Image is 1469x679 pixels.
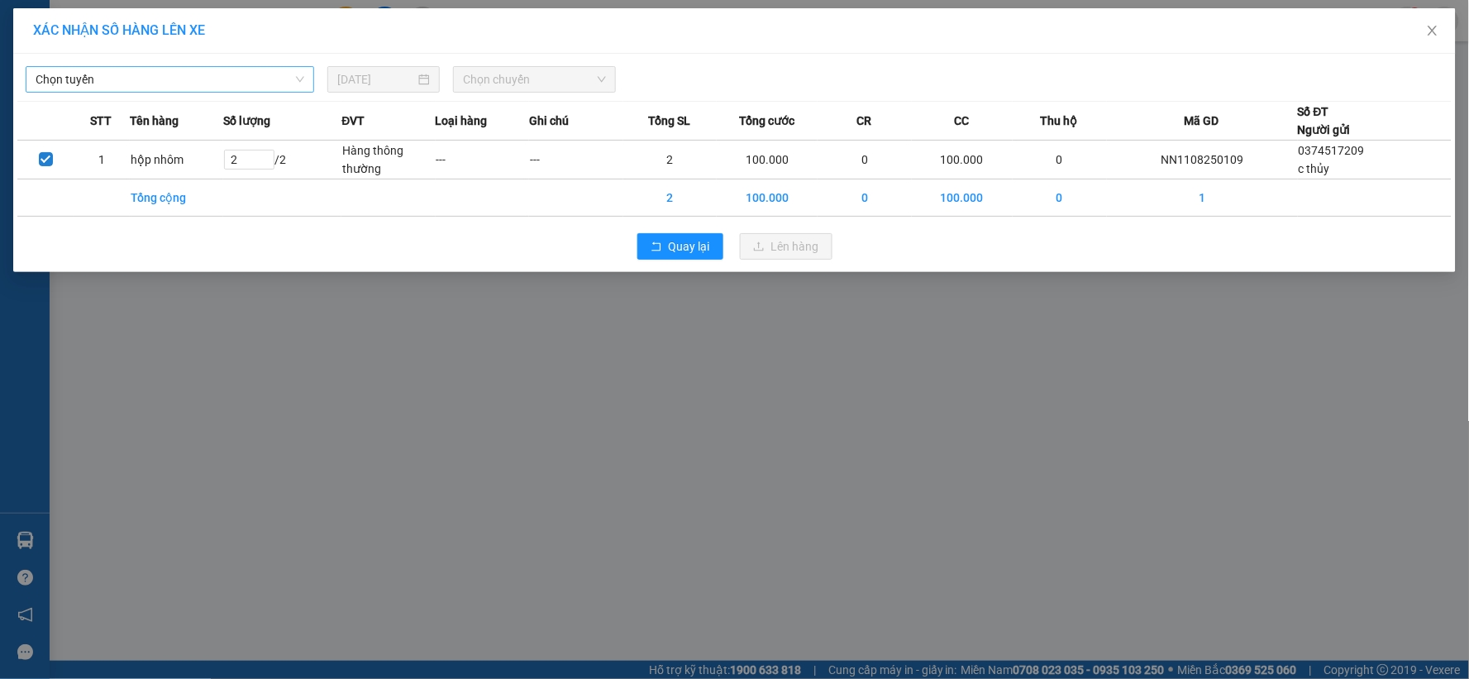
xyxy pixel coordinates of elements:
[740,233,832,260] button: uploadLên hàng
[1185,112,1219,130] span: Mã GD
[130,141,223,179] td: hộp nhôm
[529,112,569,130] span: Ghi chú
[857,112,872,130] span: CR
[739,112,794,130] span: Tổng cước
[436,112,488,130] span: Loại hàng
[912,141,1013,179] td: 100.000
[1299,162,1330,175] span: c thủy
[623,141,717,179] td: 2
[463,67,606,92] span: Chọn chuyến
[651,241,662,254] span: rollback
[669,237,710,256] span: Quay lại
[717,141,818,179] td: 100.000
[623,179,717,217] td: 2
[337,70,415,88] input: 11/08/2025
[1409,8,1456,55] button: Close
[36,67,304,92] span: Chọn tuyến
[255,151,274,160] span: Increase Value
[341,141,435,179] td: Hàng thông thường
[1107,179,1298,217] td: 1
[912,179,1013,217] td: 100.000
[436,141,529,179] td: ---
[260,151,270,161] span: up
[223,141,341,179] td: / 2
[1299,144,1365,157] span: 0374517209
[130,179,223,217] td: Tổng cộng
[954,112,969,130] span: CC
[255,160,274,169] span: Decrease Value
[33,22,205,38] span: XÁC NHẬN SỐ HÀNG LÊN XE
[1013,141,1106,179] td: 0
[1107,141,1298,179] td: NN1108250109
[74,141,130,179] td: 1
[637,233,723,260] button: rollbackQuay lại
[1041,112,1078,130] span: Thu hộ
[341,112,365,130] span: ĐVT
[1298,103,1351,139] div: Số ĐT Người gửi
[1013,179,1106,217] td: 0
[130,112,179,130] span: Tên hàng
[223,112,270,130] span: Số lượng
[1426,24,1439,37] span: close
[648,112,690,130] span: Tổng SL
[91,112,112,130] span: STT
[818,179,911,217] td: 0
[717,179,818,217] td: 100.000
[818,141,911,179] td: 0
[529,141,622,179] td: ---
[260,160,270,170] span: down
